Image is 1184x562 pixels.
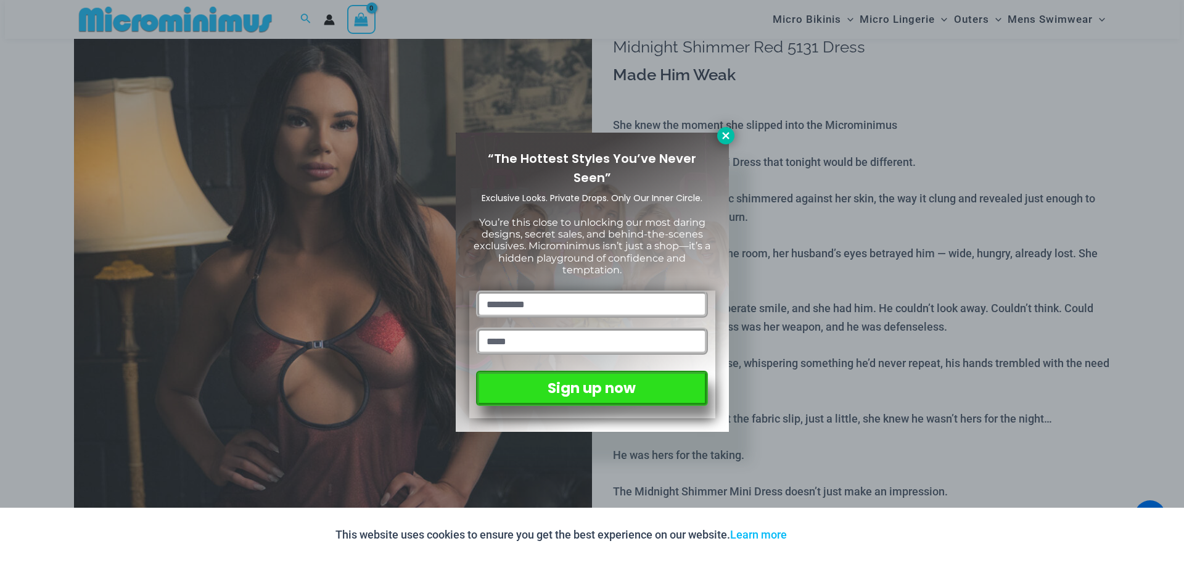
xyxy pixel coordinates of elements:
[488,150,696,186] span: “The Hottest Styles You’ve Never Seen”
[474,217,710,276] span: You’re this close to unlocking our most daring designs, secret sales, and behind-the-scenes exclu...
[796,520,849,550] button: Accept
[476,371,707,406] button: Sign up now
[730,528,787,541] a: Learn more
[717,127,734,144] button: Close
[482,192,702,204] span: Exclusive Looks. Private Drops. Only Our Inner Circle.
[335,526,787,544] p: This website uses cookies to ensure you get the best experience on our website.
